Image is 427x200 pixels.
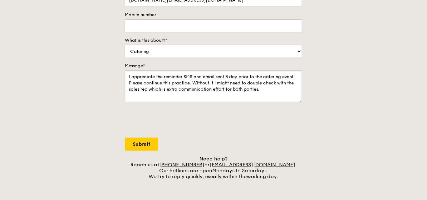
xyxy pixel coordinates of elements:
[125,108,220,133] iframe: reCAPTCHA
[209,162,295,168] a: [EMAIL_ADDRESS][DOMAIN_NAME]
[125,156,302,179] div: Need help? Reach us at or . Our hotlines are open We try to reply quickly, usually within the
[125,63,302,69] label: Message*
[212,168,268,174] span: Mondays to Saturdays.
[247,174,278,179] span: working day.
[159,162,204,168] a: [PHONE_NUMBER]
[125,12,302,18] label: Mobile number
[125,37,302,44] label: What is this about?*
[125,138,158,151] input: Submit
